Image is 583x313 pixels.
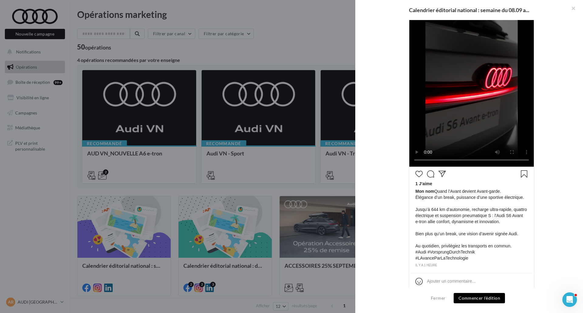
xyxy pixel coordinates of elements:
div: Ajouter un commentaire... [427,278,476,284]
span: Calendrier éditorial national : semaine du 08.09 a... [409,7,529,13]
svg: J’aime [415,170,423,178]
span: Quand l’Avant devient Avant-garde. Élégance d’un break, puissance d’une sportive électrique. Jusq... [415,188,528,261]
div: 1 J’aime [415,181,528,188]
button: Commencer l'édition [454,293,505,303]
span: Mon nom [415,189,434,194]
div: il y a 1 heure [415,263,528,268]
iframe: Intercom live chat [562,292,577,307]
svg: Commenter [427,170,434,178]
button: Fermer [428,294,448,302]
svg: Emoji [415,278,423,285]
svg: Enregistrer [520,170,528,178]
svg: Partager la publication [438,170,446,178]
